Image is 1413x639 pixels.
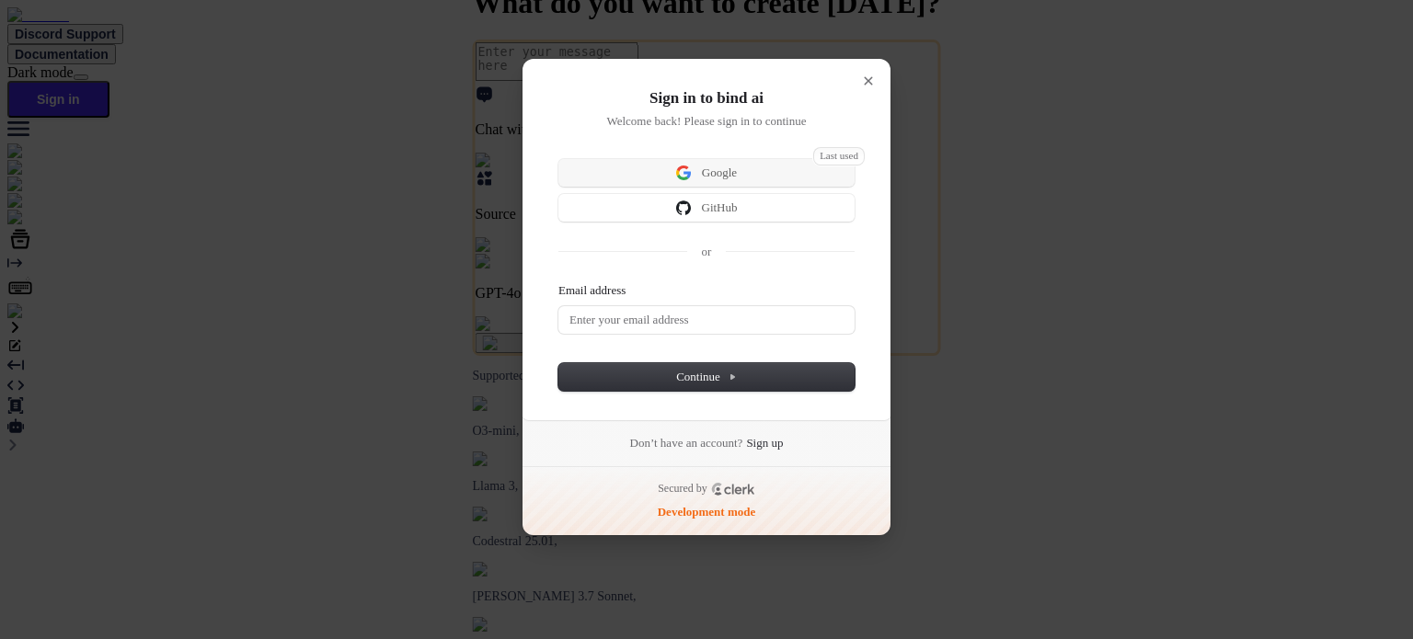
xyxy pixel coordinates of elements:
span: Continue [676,369,737,385]
button: Close modal [853,65,884,97]
p: Development mode [658,504,756,520]
label: Email address [558,282,626,299]
a: Clerk logo [711,483,755,496]
p: Secured by [658,482,707,496]
span: Don’t have an account? [630,435,743,451]
p: or [702,244,712,260]
input: Enter your email address [558,306,855,334]
button: Continue [558,363,855,391]
span: Google [702,165,737,181]
img: Sign in with GitHub [676,200,691,215]
button: Sign in with GitHubGitHub [558,194,855,222]
h1: Sign in to bind ai [558,87,855,109]
p: Welcome back! Please sign in to continue [558,113,855,130]
a: Sign up [746,435,783,451]
img: Sign in with Google [676,165,691,180]
button: Last usedSign in with GoogleGoogle [558,159,855,187]
span: GitHub [702,200,738,216]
